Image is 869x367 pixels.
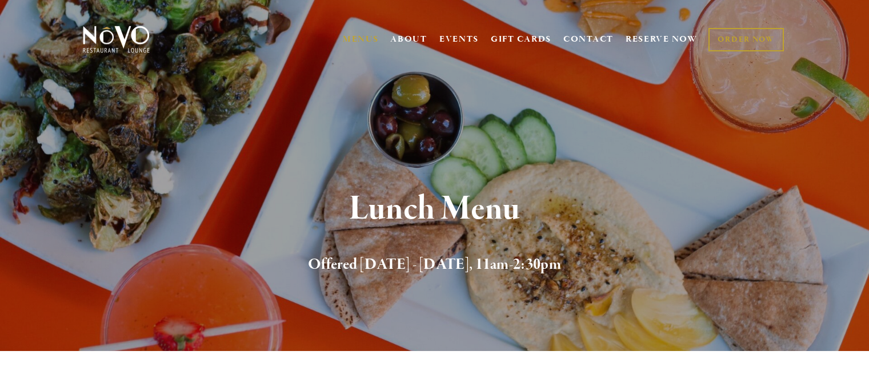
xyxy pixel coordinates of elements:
[343,34,379,45] a: MENUS
[439,34,479,45] a: EVENTS
[708,28,783,51] a: ORDER NOW
[102,253,768,277] h2: Offered [DATE] - [DATE], 11am-2:30pm
[390,34,427,45] a: ABOUT
[626,29,698,50] a: RESERVE NOW
[563,29,614,50] a: CONTACT
[81,25,152,54] img: Novo Restaurant &amp; Lounge
[491,29,551,50] a: GIFT CARDS
[102,191,768,228] h1: Lunch Menu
